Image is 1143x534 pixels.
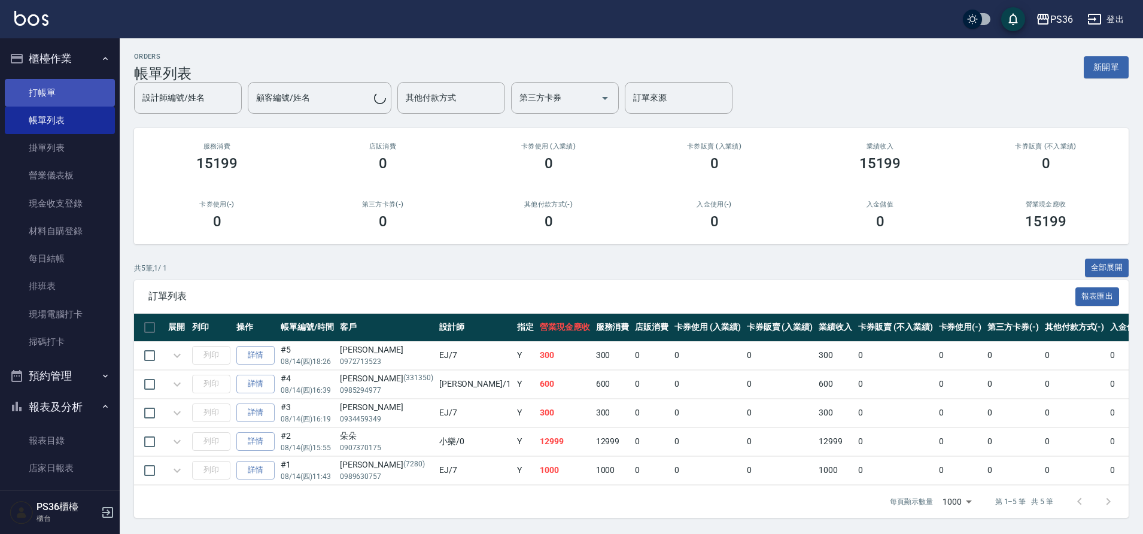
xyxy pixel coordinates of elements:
td: 0 [632,456,671,484]
button: 新開單 [1084,56,1129,78]
p: (331350) [403,372,433,385]
td: Y [514,399,537,427]
td: #5 [278,341,337,369]
td: Y [514,370,537,398]
td: #1 [278,456,337,484]
a: 報表目錄 [5,427,115,454]
h3: 0 [545,213,553,230]
td: 0 [632,427,671,456]
a: 營業儀表板 [5,162,115,189]
td: 300 [816,399,855,427]
p: 08/14 (四) 11:43 [281,471,334,482]
span: 訂單列表 [148,290,1075,302]
th: 客戶 [337,314,436,342]
td: 0 [744,370,816,398]
td: 0 [671,370,744,398]
td: 0 [1042,370,1108,398]
td: 0 [936,456,985,484]
td: Y [514,427,537,456]
p: 共 5 筆, 1 / 1 [134,263,167,274]
a: 每日結帳 [5,245,115,272]
h2: 其他付款方式(-) [480,201,617,208]
a: 帳單列表 [5,107,115,134]
button: 全部展開 [1085,259,1129,277]
p: 0985294977 [340,385,433,396]
td: 0 [671,341,744,369]
th: 帳單編號/時間 [278,314,337,342]
td: 0 [632,399,671,427]
th: 業績收入 [816,314,855,342]
th: 卡券使用 (入業績) [671,314,744,342]
a: 店家日報表 [5,454,115,482]
a: 互助日報表 [5,483,115,510]
td: 小樂 /0 [436,427,514,456]
td: 0 [671,456,744,484]
button: PS36 [1031,7,1078,32]
p: 第 1–5 筆 共 5 筆 [995,496,1053,507]
td: 0 [984,427,1042,456]
td: 0 [744,456,816,484]
a: 詳情 [236,461,275,480]
td: 12999 [816,427,855,456]
a: 現金收支登錄 [5,190,115,217]
h2: 卡券販賣 (入業績) [646,142,783,150]
td: 0 [855,370,935,398]
p: 0989630757 [340,471,433,482]
h3: 0 [379,213,387,230]
td: 300 [537,399,593,427]
div: [PERSON_NAME] [340,401,433,414]
button: 報表及分析 [5,392,115,423]
td: EJ /7 [436,341,514,369]
h3: 0 [545,155,553,172]
button: 報表匯出 [1075,287,1120,306]
td: [PERSON_NAME] /1 [436,370,514,398]
h2: 營業現金應收 [977,201,1114,208]
div: [PERSON_NAME] [340,344,433,356]
td: 0 [1042,399,1108,427]
button: 櫃檯作業 [5,43,115,74]
td: #3 [278,399,337,427]
h2: 入金儲值 [811,201,949,208]
td: 0 [984,399,1042,427]
h3: 0 [876,213,884,230]
td: EJ /7 [436,399,514,427]
p: 08/14 (四) 16:39 [281,385,334,396]
td: 0 [1042,341,1108,369]
a: 掛單列表 [5,134,115,162]
a: 材料自購登錄 [5,217,115,245]
div: [PERSON_NAME] [340,459,433,471]
td: EJ /7 [436,456,514,484]
div: 1000 [938,486,976,518]
img: Person [10,500,34,524]
h3: 0 [213,213,221,230]
th: 第三方卡券(-) [984,314,1042,342]
th: 指定 [514,314,537,342]
th: 店販消費 [632,314,671,342]
td: 1000 [593,456,633,484]
td: #2 [278,427,337,456]
p: 08/14 (四) 15:55 [281,442,334,453]
td: 600 [816,370,855,398]
td: 0 [936,399,985,427]
th: 操作 [233,314,278,342]
p: (7280) [403,459,425,471]
p: 每頁顯示數量 [890,496,933,507]
button: 登出 [1083,8,1129,31]
td: 0 [984,370,1042,398]
td: 300 [593,341,633,369]
td: Y [514,341,537,369]
th: 卡券使用(-) [936,314,985,342]
td: 0 [855,399,935,427]
a: 掃碼打卡 [5,328,115,356]
a: 現場電腦打卡 [5,301,115,328]
td: 0 [671,427,744,456]
button: Open [595,89,615,108]
td: 0 [671,399,744,427]
a: 詳情 [236,375,275,393]
th: 其他付款方式(-) [1042,314,1108,342]
td: 0 [984,341,1042,369]
h2: 卡券使用 (入業績) [480,142,617,150]
h3: 帳單列表 [134,65,191,82]
h3: 0 [1042,155,1050,172]
p: 08/14 (四) 18:26 [281,356,334,367]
